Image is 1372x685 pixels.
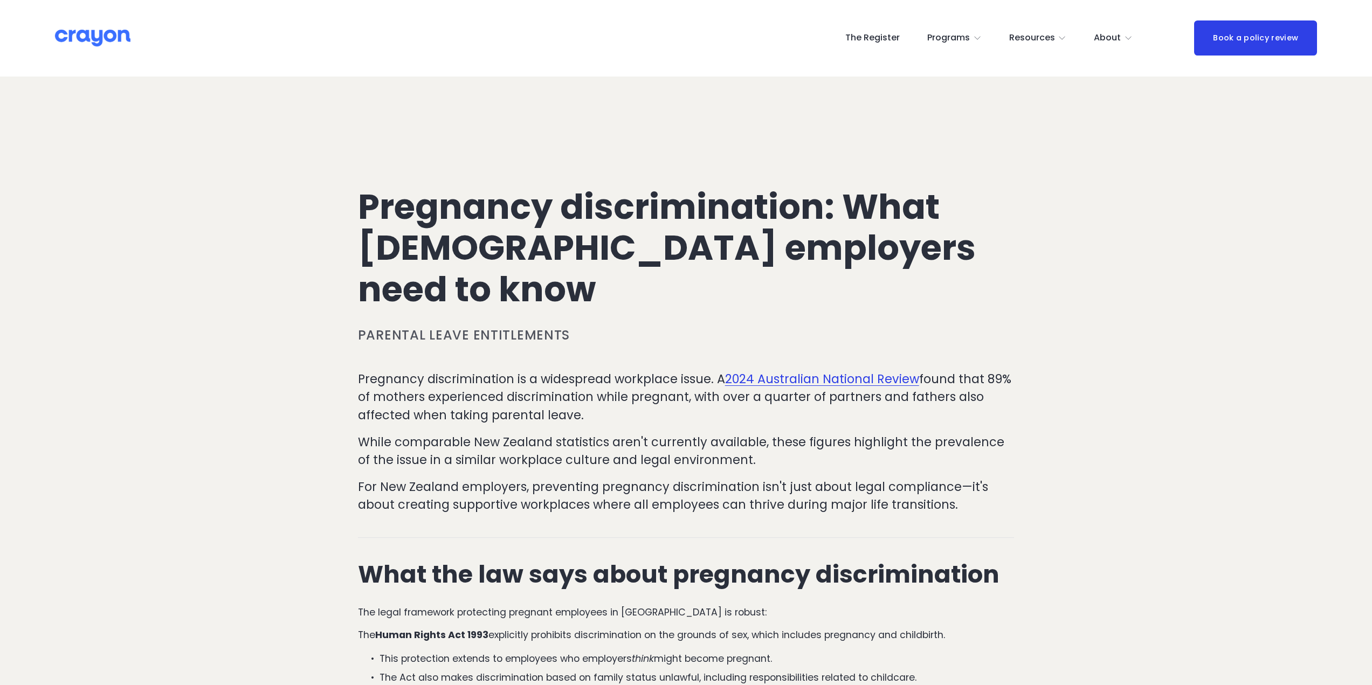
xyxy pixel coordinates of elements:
[358,326,570,344] a: Parental leave entitlements
[725,370,919,388] a: 2024 Australian National Review
[1094,30,1121,46] span: About
[358,605,1015,619] p: The legal framework protecting pregnant employees in [GEOGRAPHIC_DATA] is robust:
[927,30,970,46] span: Programs
[358,186,1015,310] h1: Pregnancy discrimination: What [DEMOGRAPHIC_DATA] employers need to know
[632,652,654,665] em: think
[358,370,1015,425] p: Pregnancy discrimination is a widespread workplace issue. A found that 89% of mothers experienced...
[380,652,1015,666] p: This protection extends to employees who employers might become pregnant.
[55,29,130,47] img: Crayon
[1009,30,1067,47] a: folder dropdown
[358,628,1015,642] p: The explicitly prohibits discrimination on the grounds of sex, which includes pregnancy and child...
[358,478,1015,514] p: For New Zealand employers, preventing pregnancy discrimination isn't just about legal compliance—...
[358,561,1015,588] h2: What the law says about pregnancy discrimination
[1194,20,1317,56] a: Book a policy review
[1009,30,1055,46] span: Resources
[380,670,1015,684] p: The Act also makes discrimination based on family status unlawful, including responsibilities rel...
[845,30,900,47] a: The Register
[1094,30,1133,47] a: folder dropdown
[375,628,488,641] strong: Human Rights Act 1993
[927,30,982,47] a: folder dropdown
[358,433,1015,469] p: While comparable New Zealand statistics aren't currently available, these figures highlight the p...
